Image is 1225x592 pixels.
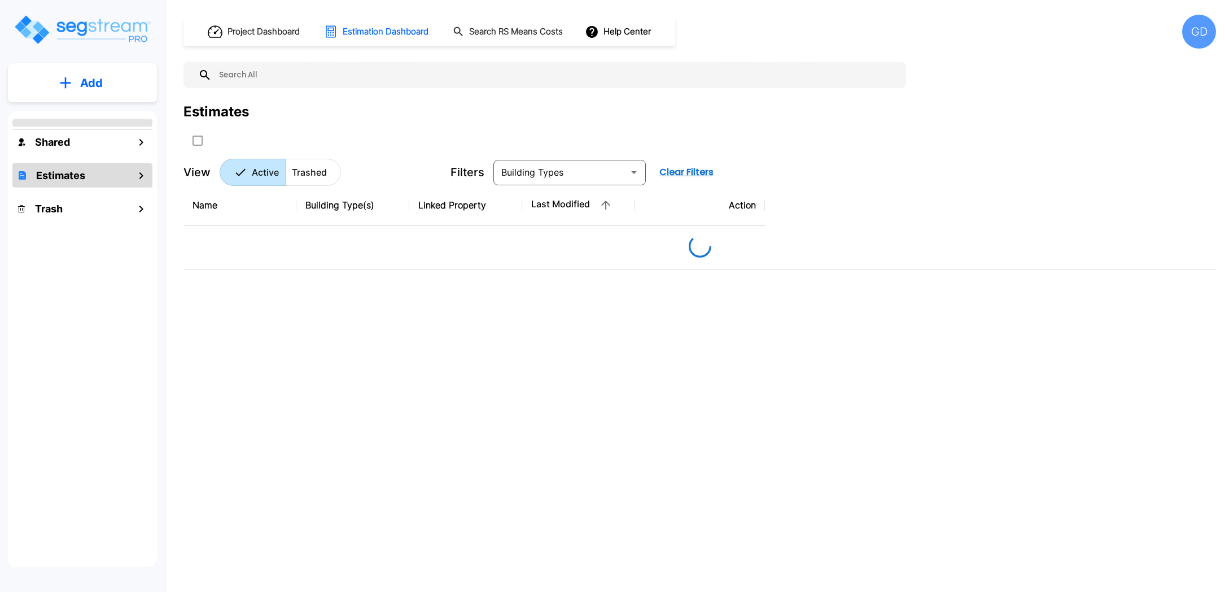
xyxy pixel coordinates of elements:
[583,21,655,42] button: Help Center
[292,166,327,179] p: Trashed
[13,14,151,46] img: Logo
[522,185,635,226] th: Last Modified
[497,164,624,180] input: Building Types
[80,75,103,92] p: Add
[186,129,209,152] button: SelectAll
[36,168,85,183] h1: Estimates
[203,19,306,44] button: Project Dashboard
[183,164,211,181] p: View
[193,198,287,212] div: Name
[285,159,341,186] button: Trashed
[35,201,63,216] h1: Trash
[320,20,435,43] button: Estimation Dashboard
[296,185,409,226] th: Building Type(s)
[228,25,300,38] h1: Project Dashboard
[635,185,765,226] th: Action
[469,25,563,38] h1: Search RS Means Costs
[252,166,279,179] p: Active
[450,164,484,181] p: Filters
[448,21,569,43] button: Search RS Means Costs
[220,159,341,186] div: Platform
[626,164,642,180] button: Open
[212,62,900,88] input: Search All
[409,185,522,226] th: Linked Property
[183,102,249,122] div: Estimates
[343,25,428,38] h1: Estimation Dashboard
[220,159,286,186] button: Active
[1182,15,1216,49] div: GD
[35,134,70,150] h1: Shared
[655,161,718,184] button: Clear Filters
[8,67,157,99] button: Add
